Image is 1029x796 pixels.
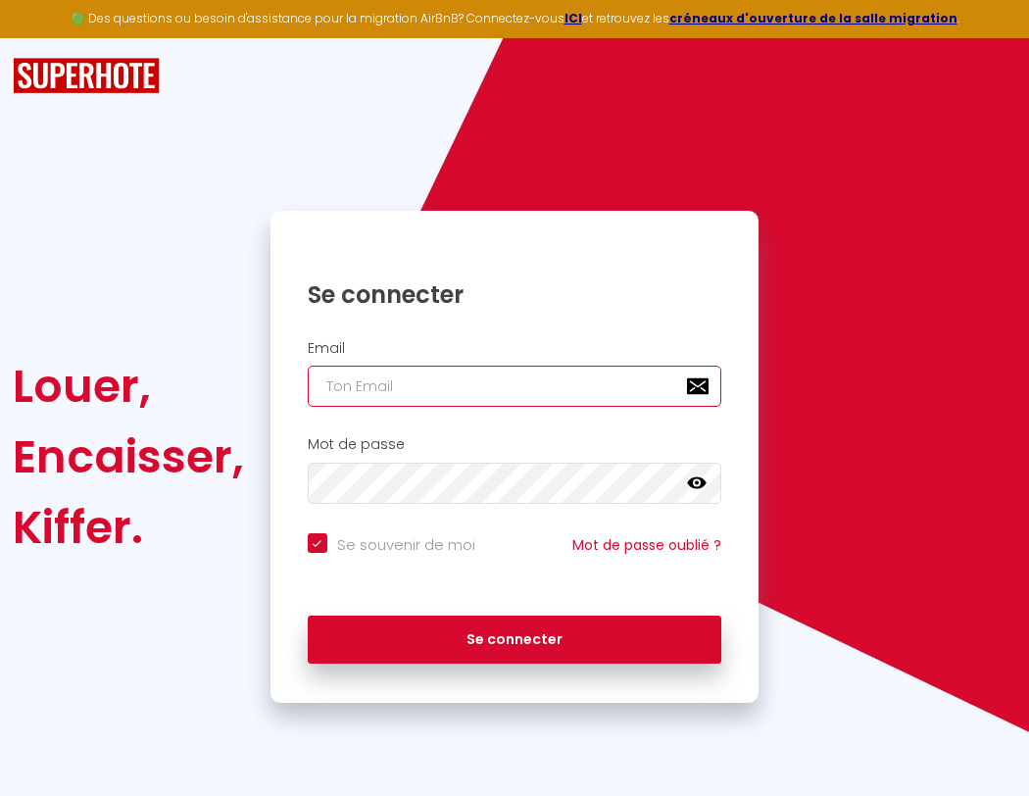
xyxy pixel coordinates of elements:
[308,436,722,453] h2: Mot de passe
[16,8,74,67] button: Ouvrir le widget de chat LiveChat
[669,10,957,26] a: créneaux d'ouverture de la salle migration
[13,492,244,563] div: Kiffer.
[13,351,244,422] div: Louer,
[572,535,721,555] a: Mot de passe oublié ?
[308,279,722,310] h1: Se connecter
[308,340,722,357] h2: Email
[308,366,722,407] input: Ton Email
[308,616,722,665] button: Se connecter
[13,422,244,492] div: Encaisser,
[564,10,582,26] a: ICI
[13,58,160,94] img: SuperHote logo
